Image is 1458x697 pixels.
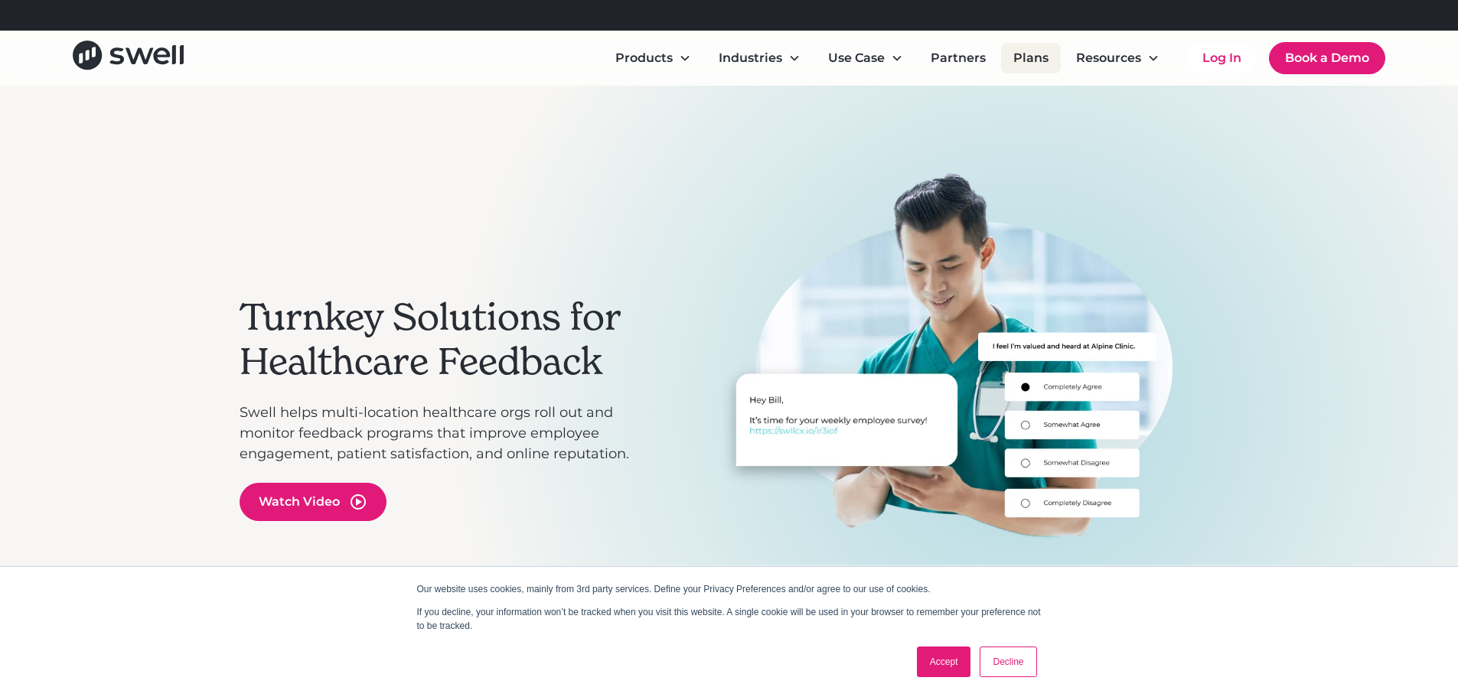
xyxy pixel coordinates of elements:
[240,295,653,383] h2: Turnkey Solutions for Healthcare Feedback
[1076,49,1141,67] div: Resources
[816,43,915,73] div: Use Case
[917,647,971,677] a: Accept
[1001,43,1061,73] a: Plans
[259,493,340,511] div: Watch Video
[668,171,1219,645] div: carousel
[980,647,1036,677] a: Decline
[417,605,1042,633] p: If you decline, your information won’t be tracked when you visit this website. A single cookie wi...
[668,171,1219,596] div: 3 of 3
[1064,43,1172,73] div: Resources
[918,43,998,73] a: Partners
[73,41,184,75] a: home
[240,402,653,464] p: Swell helps multi-location healthcare orgs roll out and monitor feedback programs that improve em...
[719,49,782,67] div: Industries
[1269,42,1385,74] a: Book a Demo
[1196,532,1458,697] iframe: Chat Widget
[603,43,703,73] div: Products
[1187,43,1257,73] a: Log In
[828,49,885,67] div: Use Case
[240,483,387,521] a: open lightbox
[706,43,813,73] div: Industries
[417,582,1042,596] p: Our website uses cookies, mainly from 3rd party services. Define your Privacy Preferences and/or ...
[615,49,673,67] div: Products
